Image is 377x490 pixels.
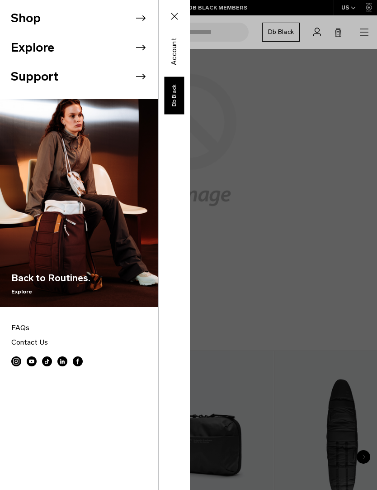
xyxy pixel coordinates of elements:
[11,335,147,350] a: Contact Us
[169,38,180,65] span: Account
[11,288,90,296] span: Explore
[11,271,90,285] span: Back to Routines.
[165,46,184,57] a: Account
[11,321,147,335] a: FAQs
[164,77,184,114] a: Db Black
